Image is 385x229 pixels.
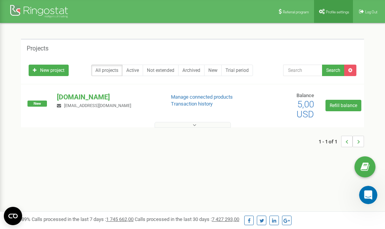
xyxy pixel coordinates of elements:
a: Refill balance [325,100,361,111]
span: Log Out [365,10,377,14]
iframe: Intercom live chat [359,186,377,204]
a: All projects [91,65,122,76]
button: Search [322,65,345,76]
a: Trial period [221,65,253,76]
a: New project [29,65,69,76]
u: 1 745 662,00 [106,216,134,222]
span: 5,00 USD [296,99,314,120]
span: Referral program [283,10,309,14]
nav: ... [319,128,364,155]
a: Transaction history [171,101,213,107]
a: Manage connected products [171,94,233,100]
span: 1 - 1 of 1 [319,136,341,147]
span: New [27,101,47,107]
p: [DOMAIN_NAME] [57,92,158,102]
a: Archived [178,65,205,76]
span: Calls processed in the last 7 days : [32,216,134,222]
input: Search [283,65,322,76]
button: Open CMP widget [4,207,22,225]
u: 7 427 293,00 [212,216,239,222]
a: Active [122,65,143,76]
h5: Projects [27,45,48,52]
a: Not extended [143,65,179,76]
span: Profile settings [326,10,349,14]
a: New [204,65,222,76]
span: [EMAIL_ADDRESS][DOMAIN_NAME] [64,103,131,108]
span: Calls processed in the last 30 days : [135,216,239,222]
span: Balance [296,93,314,98]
